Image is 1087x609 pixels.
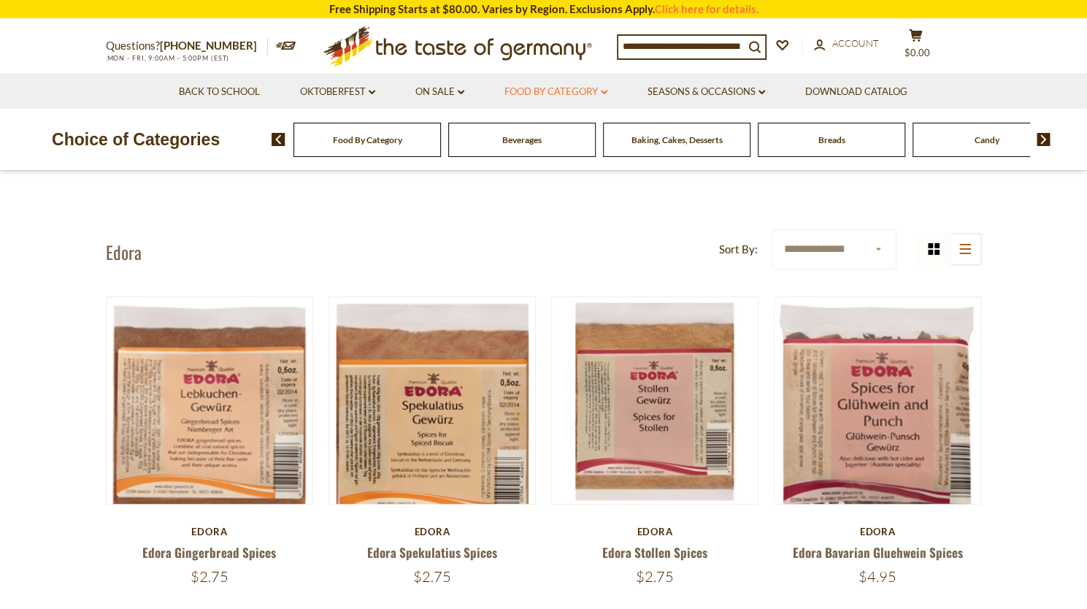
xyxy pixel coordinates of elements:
[142,543,276,562] a: Edora Gingerbread Spices
[106,526,314,537] div: Edora
[415,84,464,100] a: On Sale
[805,84,907,100] a: Download Catalog
[859,567,896,586] span: $4.95
[179,84,260,100] a: Back to School
[107,297,313,545] img: Edora
[367,543,497,562] a: Edora Spekulatius Spices
[551,526,759,537] div: Edora
[106,37,268,55] p: Questions?
[106,54,230,62] span: MON - FRI, 9:00AM - 5:00PM (EST)
[904,47,930,58] span: $0.00
[552,297,758,504] img: Edora
[300,84,375,100] a: Oktoberfest
[719,240,758,258] label: Sort By:
[894,28,938,65] button: $0.00
[106,241,142,263] h1: Edora
[814,36,879,52] a: Account
[160,39,257,52] a: [PHONE_NUMBER]
[272,133,285,146] img: previous arrow
[191,567,228,586] span: $2.75
[504,84,607,100] a: Food By Category
[329,526,537,537] div: Edora
[1037,133,1050,146] img: next arrow
[413,567,451,586] span: $2.75
[502,134,542,145] a: Beverages
[775,297,981,543] img: Edora
[832,37,879,49] span: Account
[655,2,758,15] a: Click here for details.
[648,84,765,100] a: Seasons & Occasions
[636,567,674,586] span: $2.75
[793,543,963,562] a: Edora Bavarian Gluehwein Spices
[631,134,723,145] a: Baking, Cakes, Desserts
[329,297,536,554] img: Edora
[774,526,982,537] div: Edora
[818,134,845,145] a: Breads
[333,134,402,145] a: Food By Category
[602,543,707,562] a: Edora Stollen Spices
[974,134,999,145] a: Candy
